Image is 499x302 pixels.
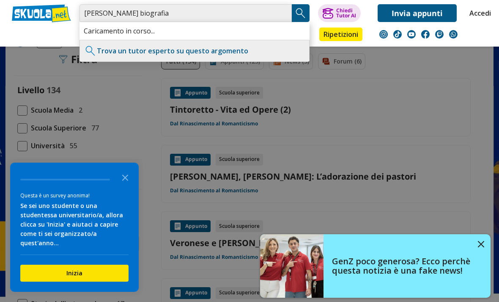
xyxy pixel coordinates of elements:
[378,4,457,22] a: Invia appunti
[294,7,307,19] img: Cerca appunti, riassunti o versioni
[20,265,129,282] button: Inizia
[318,4,361,22] button: ChiediTutor AI
[10,163,139,292] div: Survey
[80,22,310,40] div: Caricamento in corso...
[260,234,491,298] a: GenZ poco generosa? Ecco perchè questa notizia è una fake news!
[478,241,484,247] img: close
[117,169,134,186] button: Close the survey
[97,46,248,55] a: Trova un tutor esperto su questo argomento
[469,4,487,22] a: Accedi
[80,4,292,22] input: Cerca appunti, riassunti o versioni
[393,30,402,39] img: tiktok
[407,30,416,39] img: youtube
[20,201,129,248] div: Se sei uno studente o una studentessa universitario/a, allora clicca su 'Inizia' e aiutaci a capi...
[77,28,115,43] a: Appunti
[84,44,97,57] img: Trova un tutor esperto
[435,30,444,39] img: twitch
[449,30,458,39] img: WhatsApp
[332,257,472,275] h4: GenZ poco generosa? Ecco perchè questa notizia è una fake news!
[379,30,388,39] img: instagram
[20,191,129,199] div: Questa è un survey anonima!
[292,4,310,22] button: Search Button
[319,28,362,41] a: Ripetizioni
[421,30,430,39] img: facebook
[336,8,356,18] div: Chiedi Tutor AI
